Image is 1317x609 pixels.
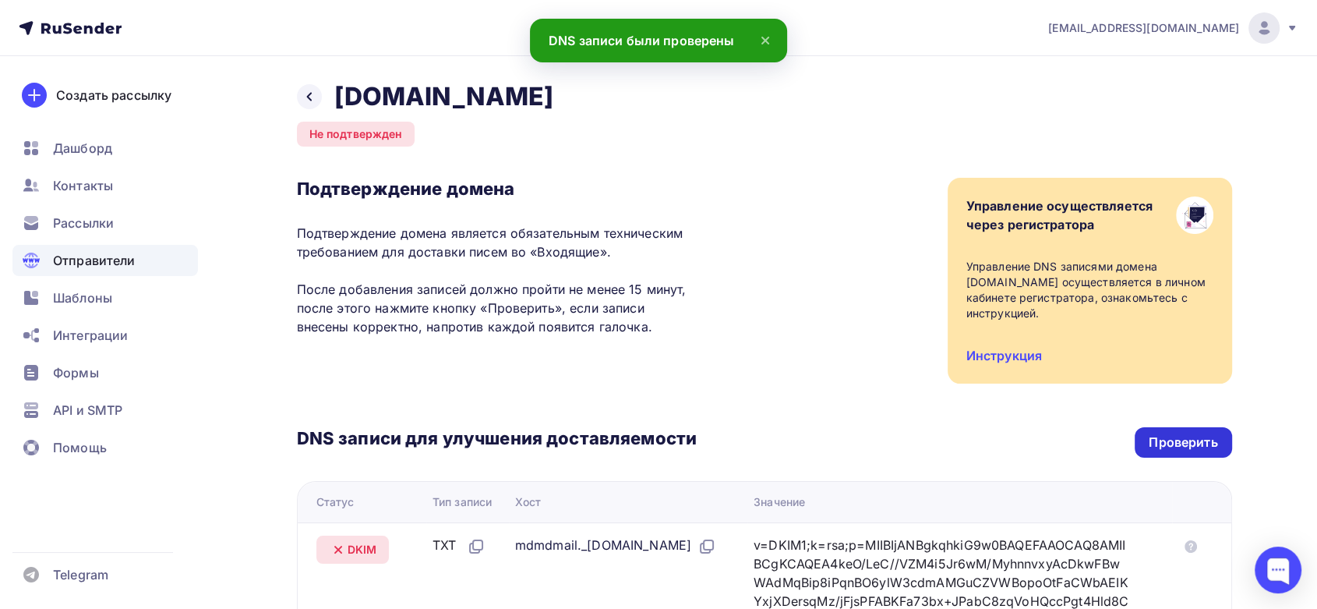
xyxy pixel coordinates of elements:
[1048,12,1298,44] a: [EMAIL_ADDRESS][DOMAIN_NAME]
[297,122,415,147] div: Не подтвержден
[515,536,716,556] div: mdmdmail._[DOMAIN_NAME]
[297,427,697,452] h3: DNS записи для улучшения доставляемости
[12,207,198,239] a: Рассылки
[348,542,377,558] span: DKIM
[53,438,107,457] span: Помощь
[1048,20,1239,36] span: [EMAIL_ADDRESS][DOMAIN_NAME]
[53,565,108,584] span: Telegram
[297,178,697,200] h3: Подтверждение домена
[53,251,136,270] span: Отправители
[56,86,171,104] div: Создать рассылку
[1149,434,1217,451] div: Проверить
[53,139,112,158] span: Дашборд
[53,176,113,195] span: Контакты
[334,81,554,112] h2: [DOMAIN_NAME]
[966,348,1042,363] a: Инструкция
[966,197,1153,234] div: Управление осуществляется через регистратора
[433,536,485,556] div: TXT
[12,357,198,388] a: Формы
[12,170,198,201] a: Контакты
[12,133,198,164] a: Дашборд
[515,494,542,510] div: Хост
[53,214,114,232] span: Рассылки
[53,289,112,307] span: Шаблоны
[754,494,805,510] div: Значение
[12,245,198,276] a: Отправители
[12,282,198,313] a: Шаблоны
[53,363,99,382] span: Формы
[297,224,697,336] p: Подтверждение домена является обязательным техническим требованием для доставки писем во «Входящи...
[316,494,355,510] div: Статус
[433,494,492,510] div: Тип записи
[966,259,1213,321] div: Управление DNS записями домена [DOMAIN_NAME] осуществляется в личном кабинете регистратора, ознак...
[53,326,128,345] span: Интеграции
[53,401,122,420] span: API и SMTP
